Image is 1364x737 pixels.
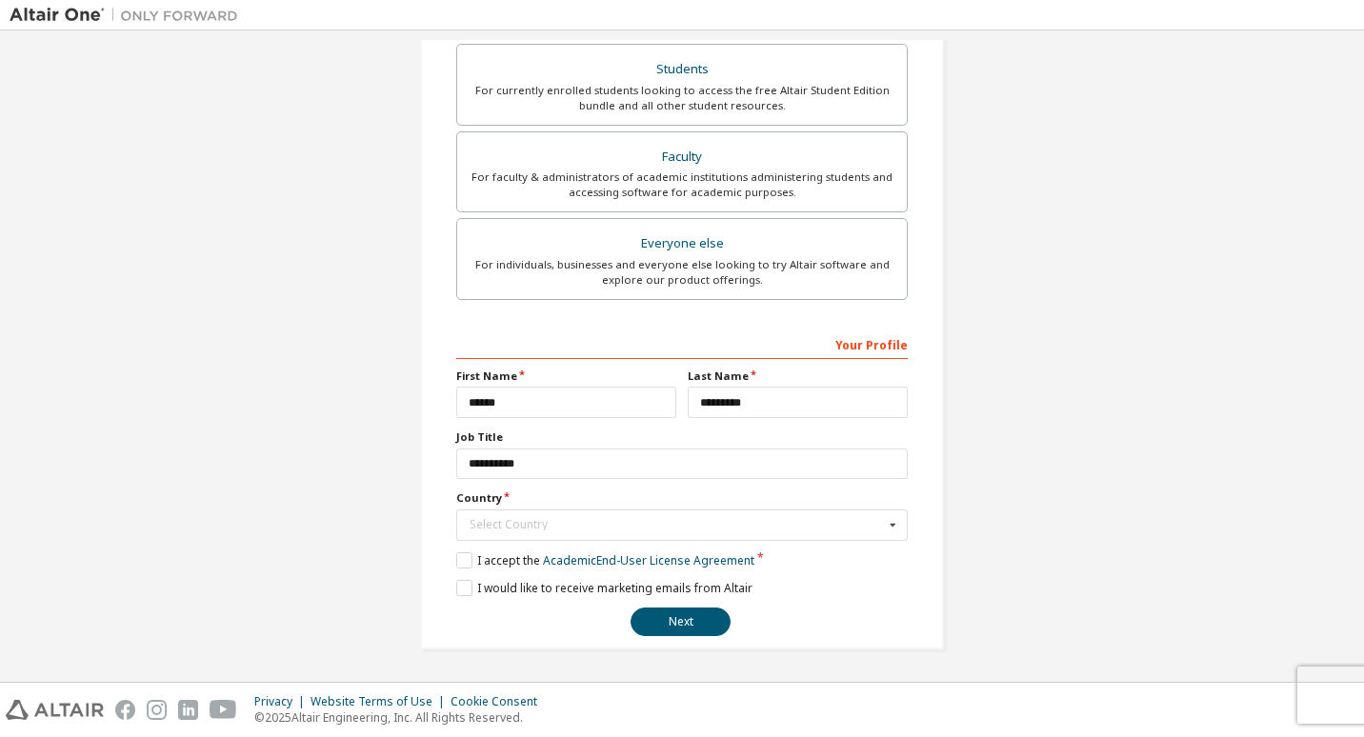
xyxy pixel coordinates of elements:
div: Website Terms of Use [311,694,451,709]
label: Country [456,490,908,506]
button: Next [631,608,731,636]
div: Cookie Consent [451,694,549,709]
p: © 2025 Altair Engineering, Inc. All Rights Reserved. [254,709,549,726]
div: Select Country [470,519,884,530]
img: Altair One [10,6,248,25]
label: First Name [456,368,676,384]
a: Academic End-User License Agreement [543,552,754,568]
div: Students [469,56,895,83]
label: Job Title [456,429,908,445]
img: youtube.svg [210,700,237,720]
label: Last Name [688,368,908,384]
div: Your Profile [456,329,908,359]
div: Faculty [469,144,895,170]
img: altair_logo.svg [6,700,104,720]
div: For individuals, businesses and everyone else looking to try Altair software and explore our prod... [469,257,895,288]
label: I would like to receive marketing emails from Altair [456,580,752,596]
div: For faculty & administrators of academic institutions administering students and accessing softwa... [469,169,895,200]
img: facebook.svg [115,700,135,720]
img: instagram.svg [147,700,167,720]
label: I accept the [456,552,754,568]
div: Privacy [254,694,311,709]
div: For currently enrolled students looking to access the free Altair Student Edition bundle and all ... [469,83,895,113]
div: Everyone else [469,230,895,257]
img: linkedin.svg [178,700,198,720]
